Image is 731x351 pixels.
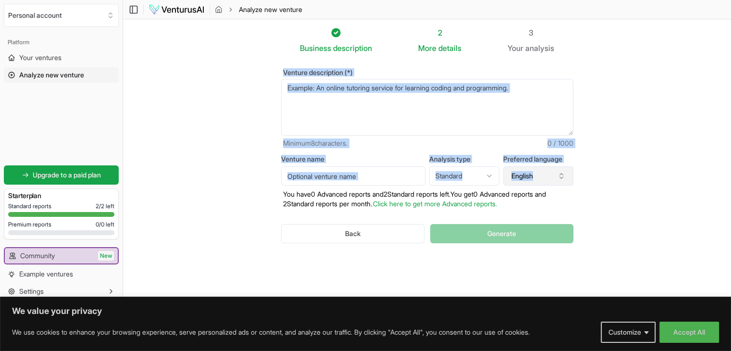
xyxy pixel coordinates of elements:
[215,5,302,14] nav: breadcrumb
[281,156,425,163] label: Venture name
[438,43,461,53] span: details
[20,251,55,261] span: Community
[281,166,425,186] input: Optional venture name
[5,248,118,263] a: CommunityNew
[4,284,119,299] button: Settings
[19,269,73,279] span: Example ventures
[96,221,114,228] span: 0 / 0 left
[281,224,425,243] button: Back
[508,27,554,38] div: 3
[418,27,461,38] div: 2
[19,287,44,296] span: Settings
[281,189,573,209] p: You have 0 Advanced reports and 2 Standard reports left. Y ou get 0 Advanced reports and 2 Standa...
[239,5,302,14] span: Analyze new venture
[8,202,51,210] span: Standard reports
[8,221,51,228] span: Premium reports
[283,138,347,148] span: Minimum 8 characters.
[659,322,719,343] button: Accept All
[8,191,114,201] h3: Starter plan
[547,138,573,148] span: 0 / 1000
[601,322,656,343] button: Customize
[96,202,114,210] span: 2 / 2 left
[525,43,554,53] span: analysis
[12,326,530,338] p: We use cookies to enhance your browsing experience, serve personalized ads or content, and analyz...
[4,266,119,282] a: Example ventures
[98,251,114,261] span: New
[281,69,573,76] label: Venture description (*)
[4,165,119,185] a: Upgrade to a paid plan
[508,42,523,54] span: Your
[418,42,436,54] span: More
[503,166,573,186] button: English
[12,305,719,317] p: We value your privacy
[4,35,119,50] div: Platform
[4,50,119,65] a: Your ventures
[373,200,497,208] a: Click here to get more Advanced reports.
[149,4,205,15] img: logo
[333,43,372,53] span: description
[300,42,331,54] span: Business
[429,156,499,163] label: Analysis type
[503,156,573,163] label: Preferred language
[19,70,84,80] span: Analyze new venture
[33,170,101,180] span: Upgrade to a paid plan
[4,67,119,83] a: Analyze new venture
[4,4,119,27] button: Select an organization
[19,53,62,63] span: Your ventures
